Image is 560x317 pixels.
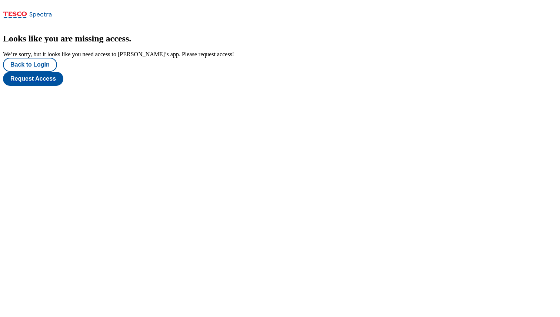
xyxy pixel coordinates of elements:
[3,51,557,58] div: We’re sorry, but it looks like you need access to [PERSON_NAME]’s app. Please request access!
[129,34,131,43] span: .
[3,58,557,72] a: Back to Login
[3,34,557,44] h2: Looks like you are missing access
[3,72,557,86] a: Request Access
[3,58,57,72] button: Back to Login
[3,72,63,86] button: Request Access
